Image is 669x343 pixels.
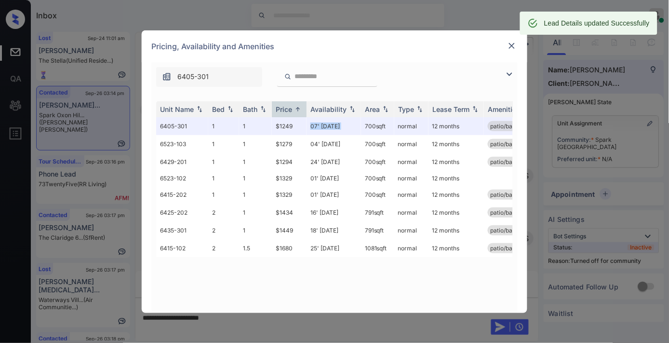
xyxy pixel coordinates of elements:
[307,239,361,257] td: 25' [DATE]
[348,106,357,112] img: sorting
[361,135,394,153] td: 700 sqft
[504,69,515,80] img: icon-zuma
[307,135,361,153] td: 04' [DATE]
[208,204,239,221] td: 2
[394,239,428,257] td: normal
[162,72,172,82] img: icon-zuma
[428,186,484,204] td: 12 months
[156,117,208,135] td: 6405-301
[415,106,425,112] img: sorting
[156,239,208,257] td: 6415-102
[239,171,272,186] td: 1
[307,186,361,204] td: 01' [DATE]
[272,117,307,135] td: $1249
[361,221,394,239] td: 791 sqft
[208,135,239,153] td: 1
[428,221,484,239] td: 12 months
[361,117,394,135] td: 700 sqft
[432,105,469,113] div: Lease Term
[491,140,528,148] span: patio/balcony
[428,171,484,186] td: 12 months
[394,135,428,153] td: normal
[226,106,235,112] img: sorting
[272,153,307,171] td: $1294
[361,186,394,204] td: 700 sqft
[239,117,272,135] td: 1
[272,221,307,239] td: $1449
[307,153,361,171] td: 24' [DATE]
[307,204,361,221] td: 16' [DATE]
[381,106,390,112] img: sorting
[293,106,303,113] img: sorting
[365,105,380,113] div: Area
[156,204,208,221] td: 6425-202
[361,239,394,257] td: 1081 sqft
[177,71,209,82] span: 6405-301
[258,106,268,112] img: sorting
[284,72,292,81] img: icon-zuma
[156,135,208,153] td: 6523-103
[195,106,204,112] img: sorting
[394,153,428,171] td: normal
[428,204,484,221] td: 12 months
[276,105,292,113] div: Price
[272,171,307,186] td: $1329
[428,117,484,135] td: 12 months
[239,135,272,153] td: 1
[243,105,257,113] div: Bath
[212,105,225,113] div: Bed
[239,153,272,171] td: 1
[310,105,347,113] div: Availability
[208,153,239,171] td: 1
[394,204,428,221] td: normal
[507,41,517,51] img: close
[156,171,208,186] td: 6523-102
[142,30,527,62] div: Pricing, Availability and Amenities
[428,239,484,257] td: 12 months
[208,186,239,204] td: 1
[428,135,484,153] td: 12 months
[361,171,394,186] td: 700 sqft
[208,117,239,135] td: 1
[239,239,272,257] td: 1.5
[208,239,239,257] td: 2
[394,117,428,135] td: normal
[272,186,307,204] td: $1329
[394,171,428,186] td: normal
[361,204,394,221] td: 791 sqft
[239,221,272,239] td: 1
[394,186,428,204] td: normal
[491,158,528,165] span: patio/balcony
[491,245,528,252] span: patio/balcony
[491,191,528,198] span: patio/balcony
[272,239,307,257] td: $1680
[491,209,528,216] span: patio/balcony
[307,221,361,239] td: 18' [DATE]
[156,186,208,204] td: 6415-202
[491,227,528,234] span: patio/balcony
[488,105,520,113] div: Amenities
[491,123,528,130] span: patio/balcony
[208,171,239,186] td: 1
[208,221,239,239] td: 2
[160,105,194,113] div: Unit Name
[239,204,272,221] td: 1
[307,171,361,186] td: 01' [DATE]
[307,117,361,135] td: 07' [DATE]
[544,14,650,32] div: Lead Details updated Successfully
[428,153,484,171] td: 12 months
[470,106,480,112] img: sorting
[398,105,414,113] div: Type
[272,135,307,153] td: $1279
[394,221,428,239] td: normal
[272,204,307,221] td: $1434
[239,186,272,204] td: 1
[156,221,208,239] td: 6435-301
[156,153,208,171] td: 6429-201
[361,153,394,171] td: 700 sqft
